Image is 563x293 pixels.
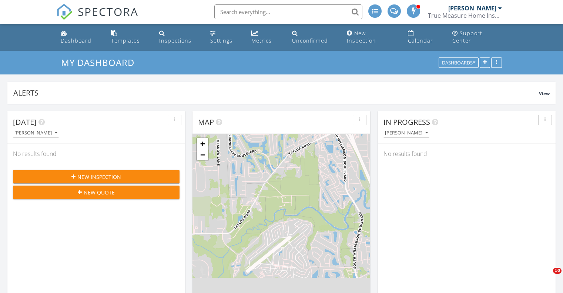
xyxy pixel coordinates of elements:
div: Calendar [408,37,433,44]
span: In Progress [383,117,430,127]
a: Metrics [248,27,283,48]
button: Dashboards [439,58,479,68]
div: Settings [210,37,232,44]
img: The Best Home Inspection Software - Spectora [56,4,73,20]
div: Inspections [159,37,191,44]
span: 10 [553,268,562,274]
a: SPECTORA [56,10,138,26]
button: New Inspection [13,170,180,183]
span: New Quote [84,189,115,196]
a: Zoom out [197,149,208,160]
button: New Quote [13,186,180,199]
a: Inspections [156,27,201,48]
div: Metrics [251,37,272,44]
button: [PERSON_NAME] [383,128,429,138]
div: [PERSON_NAME] [385,130,428,136]
div: No results found [7,144,185,164]
a: Settings [207,27,242,48]
div: Support Center [452,30,482,44]
span: SPECTORA [78,4,138,19]
span: View [539,90,550,97]
div: [PERSON_NAME] [14,130,57,136]
a: Dashboard [58,27,102,48]
div: Dashboards [442,60,475,66]
div: True Measure Home Inspections [428,12,502,19]
a: Support Center [449,27,505,48]
div: No results found [378,144,556,164]
span: [DATE] [13,117,37,127]
div: New Inspection [347,30,376,44]
a: New Inspection [344,27,399,48]
button: [PERSON_NAME] [13,128,59,138]
span: New Inspection [77,173,121,181]
a: Unconfirmed [289,27,338,48]
iframe: Intercom live chat [538,268,556,286]
input: Search everything... [214,4,362,19]
div: Dashboard [61,37,91,44]
a: Zoom in [197,138,208,149]
div: Unconfirmed [292,37,328,44]
a: Calendar [405,27,443,48]
div: [PERSON_NAME] [448,4,496,12]
div: Alerts [13,88,539,98]
a: My Dashboard [61,56,141,69]
div: Templates [111,37,140,44]
span: Map [198,117,214,127]
a: Templates [108,27,151,48]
